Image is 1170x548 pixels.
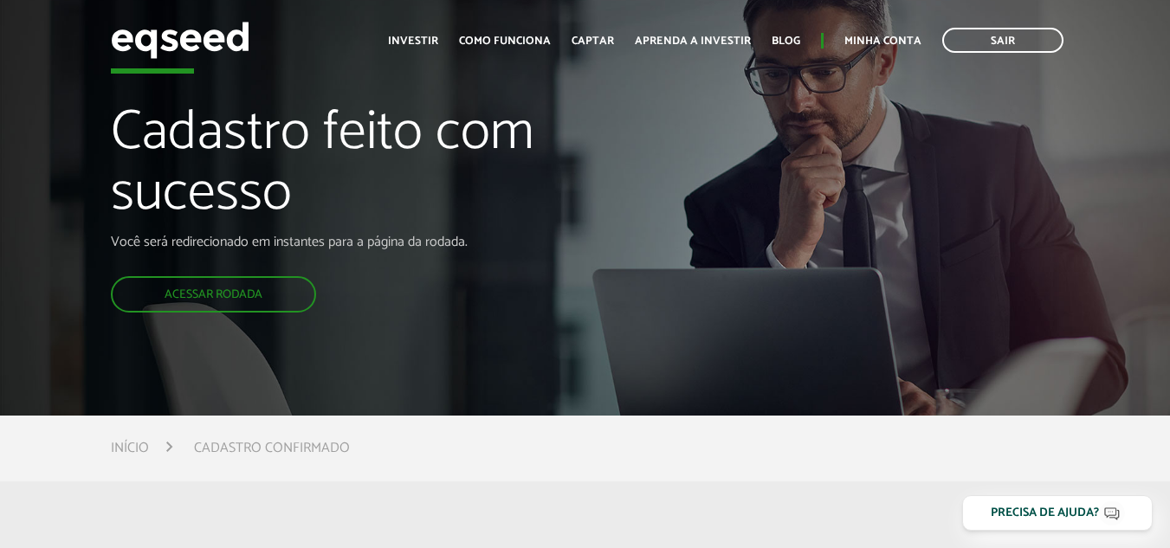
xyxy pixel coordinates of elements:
[459,35,551,47] a: Como funciona
[111,103,670,234] h1: Cadastro feito com sucesso
[194,436,350,460] li: Cadastro confirmado
[111,442,149,455] a: Início
[111,17,249,63] img: EqSeed
[388,35,438,47] a: Investir
[772,35,800,47] a: Blog
[572,35,614,47] a: Captar
[942,28,1063,53] a: Sair
[111,234,670,250] p: Você será redirecionado em instantes para a página da rodada.
[111,276,316,313] a: Acessar rodada
[635,35,751,47] a: Aprenda a investir
[844,35,921,47] a: Minha conta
